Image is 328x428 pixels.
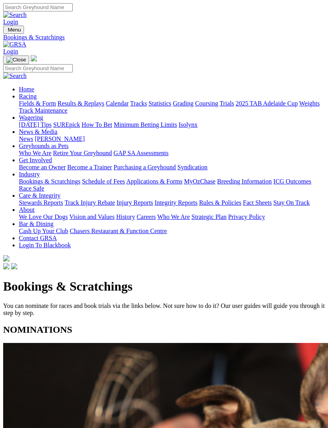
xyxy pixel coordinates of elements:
[3,302,325,317] p: You can nominate for races and book trials via the links below. Not sure how to do it? Our user g...
[19,228,325,235] div: Bar & Dining
[149,100,171,107] a: Statistics
[70,228,167,234] a: Chasers Restaurant & Function Centre
[53,150,112,156] a: Retire Your Greyhound
[3,26,24,34] button: Toggle navigation
[19,143,68,149] a: Greyhounds as Pets
[82,121,112,128] a: How To Bet
[192,213,227,220] a: Strategic Plan
[19,164,66,170] a: Become an Owner
[67,164,112,170] a: Become a Trainer
[199,199,241,206] a: Rules & Policies
[19,100,56,107] a: Fields & Form
[19,199,63,206] a: Stewards Reports
[155,199,197,206] a: Integrity Reports
[3,41,26,48] img: GRSA
[3,255,9,261] img: logo-grsa-white.png
[3,324,325,335] h2: NOMINATIONS
[236,100,298,107] a: 2025 TAB Adelaide Cup
[136,213,156,220] a: Careers
[69,213,114,220] a: Vision and Values
[116,199,153,206] a: Injury Reports
[19,107,67,114] a: Track Maintenance
[179,121,197,128] a: Isolynx
[19,164,325,171] div: Get Involved
[173,100,193,107] a: Grading
[57,100,104,107] a: Results & Replays
[19,157,52,163] a: Get Involved
[217,178,272,185] a: Breeding Information
[3,3,73,11] input: Search
[299,100,320,107] a: Weights
[19,150,325,157] div: Greyhounds as Pets
[19,171,40,178] a: Industry
[19,86,34,93] a: Home
[19,178,80,185] a: Bookings & Scratchings
[19,213,68,220] a: We Love Our Dogs
[114,164,176,170] a: Purchasing a Greyhound
[19,135,33,142] a: News
[19,220,53,227] a: Bar & Dining
[3,56,29,64] button: Toggle navigation
[106,100,129,107] a: Calendar
[19,235,57,241] a: Contact GRSA
[114,121,177,128] a: Minimum Betting Limits
[3,72,27,80] img: Search
[64,199,115,206] a: Track Injury Rebate
[243,199,272,206] a: Fact Sheets
[3,64,73,72] input: Search
[3,263,9,269] img: facebook.svg
[19,178,325,192] div: Industry
[19,150,52,156] a: Who We Are
[219,100,234,107] a: Trials
[19,114,43,121] a: Wagering
[19,128,57,135] a: News & Media
[19,199,325,206] div: Care & Integrity
[3,11,27,19] img: Search
[116,213,135,220] a: History
[35,135,85,142] a: [PERSON_NAME]
[19,213,325,220] div: About
[184,178,216,185] a: MyOzChase
[228,213,265,220] a: Privacy Policy
[19,93,37,100] a: Racing
[3,48,18,55] a: Login
[177,164,207,170] a: Syndication
[19,192,61,199] a: Care & Integrity
[8,27,21,33] span: Menu
[6,57,26,63] img: Close
[19,185,44,192] a: Race Safe
[3,19,18,25] a: Login
[82,178,125,185] a: Schedule of Fees
[114,150,169,156] a: GAP SA Assessments
[130,100,147,107] a: Tracks
[273,199,310,206] a: Stay On Track
[11,263,17,269] img: twitter.svg
[195,100,218,107] a: Coursing
[31,55,37,61] img: logo-grsa-white.png
[19,121,325,128] div: Wagering
[19,242,71,248] a: Login To Blackbook
[157,213,190,220] a: Who We Are
[19,228,68,234] a: Cash Up Your Club
[19,135,325,143] div: News & Media
[19,206,35,213] a: About
[126,178,182,185] a: Applications & Forms
[3,279,325,294] h1: Bookings & Scratchings
[3,34,325,41] a: Bookings & Scratchings
[273,178,311,185] a: ICG Outcomes
[19,121,52,128] a: [DATE] Tips
[19,100,325,114] div: Racing
[53,121,80,128] a: SUREpick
